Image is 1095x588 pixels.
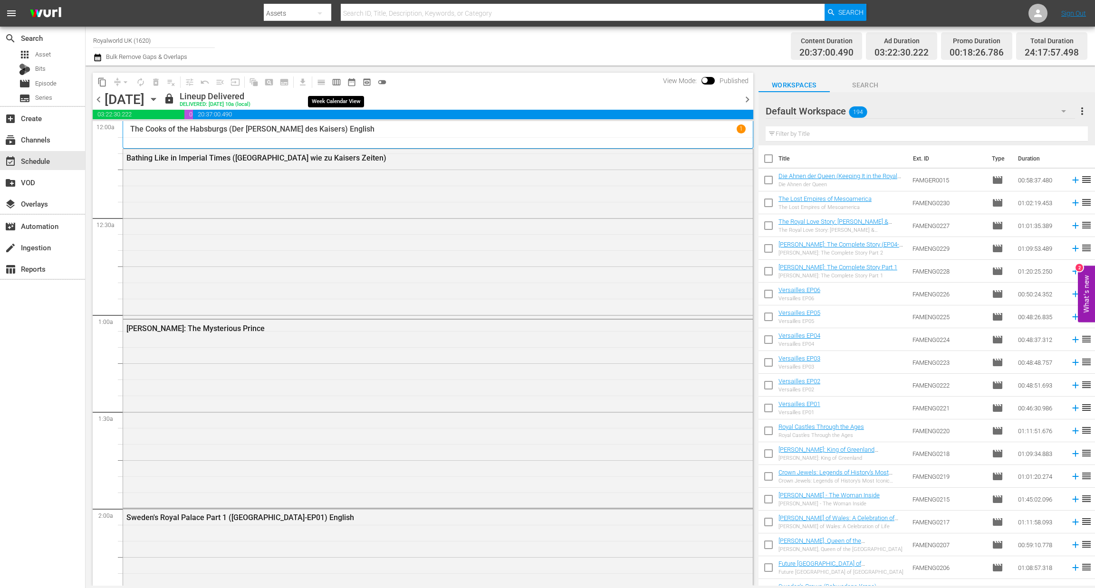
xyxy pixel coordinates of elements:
[1061,9,1086,17] a: Sign Out
[830,79,901,91] span: Search
[35,50,51,59] span: Asset
[1081,561,1092,573] span: reorder
[1014,556,1066,579] td: 01:08:57.318
[1070,243,1081,254] svg: Add to Schedule
[1078,266,1095,322] button: Open Feedback Widget
[1076,100,1088,123] button: more_vert
[1070,175,1081,185] svg: Add to Schedule
[1014,442,1066,465] td: 01:09:34.883
[909,465,988,488] td: FAMENG0219
[1012,145,1069,172] th: Duration
[1081,425,1092,436] span: reorder
[19,93,30,104] span: Series
[778,469,893,483] a: Crown Jewels: Legends of History’s Most Iconic Gems
[344,75,359,90] span: Month Calendar View
[5,134,16,146] span: Channels
[849,102,867,122] span: 194
[1014,283,1066,305] td: 00:50:24.352
[909,442,988,465] td: FAMENG0218
[228,75,243,90] span: Update Metadata from Key Asset
[909,169,988,191] td: FAMGER0015
[1070,540,1081,550] svg: Add to Schedule
[1081,402,1092,413] span: reorder
[148,75,163,90] span: Select an event to delete
[1025,34,1079,47] div: Total Duration
[778,241,903,255] a: [PERSON_NAME]: The Complete Story (EP04-EP06)
[1070,220,1081,231] svg: Add to Schedule
[35,64,46,74] span: Bits
[1070,562,1081,573] svg: Add to Schedule
[778,514,898,529] a: [PERSON_NAME] of Wales: A Celebration of Life
[1070,494,1081,504] svg: Add to Schedule
[1081,242,1092,254] span: reorder
[778,295,820,302] div: Versailles EP06
[778,264,897,271] a: [PERSON_NAME]: The Complete Story Part 1
[1014,397,1066,419] td: 00:46:30.986
[992,539,1003,550] span: Episode
[1014,191,1066,214] td: 01:02:19.453
[377,77,387,87] span: toggle_off
[163,75,179,90] span: Clear Lineup
[1070,198,1081,208] svg: Add to Schedule
[992,471,1003,482] span: Episode
[292,73,310,91] span: Download as CSV
[1014,328,1066,351] td: 00:48:37.312
[778,218,892,232] a: The Royal Love Story: [PERSON_NAME] & [PERSON_NAME]
[179,73,197,91] span: Customize Events
[193,110,753,119] span: 20:37:00.490
[741,94,753,105] span: chevron_right
[1014,351,1066,374] td: 00:48:48.757
[759,79,830,91] span: Workspaces
[1014,419,1066,442] td: 01:11:51.676
[909,397,988,419] td: FAMENG0221
[778,478,905,484] div: Crown Jewels: Legends of History’s Most Iconic Gems
[909,488,988,511] td: FAMENG0215
[126,153,697,162] div: Bathing Like in Imperial Times ([GEOGRAPHIC_DATA] wie zu Kaisers Zeiten)
[1070,471,1081,482] svg: Add to Schedule
[19,49,30,60] span: Asset
[130,124,375,133] p: The Cooks of the Habsburgs (Der [PERSON_NAME] des Kaisers) English
[133,75,148,90] span: Loop Content
[1014,374,1066,397] td: 00:48:51.693
[992,357,1003,368] span: Episode
[874,47,929,58] span: 03:22:30.222
[838,4,864,21] span: Search
[184,110,193,119] span: 00:18:26.786
[778,318,820,324] div: Versailles EP05
[359,75,375,90] span: View Backup
[5,177,16,189] span: VOD
[778,569,905,575] div: Future [GEOGRAPHIC_DATA] of [GEOGRAPHIC_DATA]
[778,250,905,256] div: [PERSON_NAME]: The Complete Story Part 2
[909,305,988,328] td: FAMENG0225
[5,33,16,44] span: Search
[992,288,1003,300] span: Episode
[799,47,854,58] span: 20:37:00.490
[5,113,16,124] span: Create
[1076,264,1083,272] div: 2
[1081,333,1092,345] span: reorder
[909,351,988,374] td: FAMENG0223
[909,191,988,214] td: FAMENG0230
[909,237,988,260] td: FAMENG0229
[1014,169,1066,191] td: 00:58:37.480
[1070,403,1081,413] svg: Add to Schedule
[1070,380,1081,390] svg: Add to Schedule
[778,145,907,172] th: Title
[1070,312,1081,322] svg: Add to Schedule
[778,355,820,362] a: Versailles EP03
[375,75,390,90] span: 24 hours Lineup View is OFF
[778,560,865,574] a: Future [GEOGRAPHIC_DATA] of [GEOGRAPHIC_DATA]
[778,501,880,507] div: [PERSON_NAME] - The Woman Inside
[778,455,905,461] div: [PERSON_NAME]: King of Greenland
[909,556,988,579] td: FAMENG0206
[97,77,107,87] span: content_copy
[1081,379,1092,390] span: reorder
[1014,214,1066,237] td: 01:01:35.389
[5,199,16,210] span: Overlays
[992,311,1003,322] span: Episode
[1014,260,1066,283] td: 01:20:25.250
[1076,105,1088,117] span: more_vert
[1070,448,1081,459] svg: Add to Schedule
[992,425,1003,436] span: Episode
[778,387,820,393] div: Versailles EP02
